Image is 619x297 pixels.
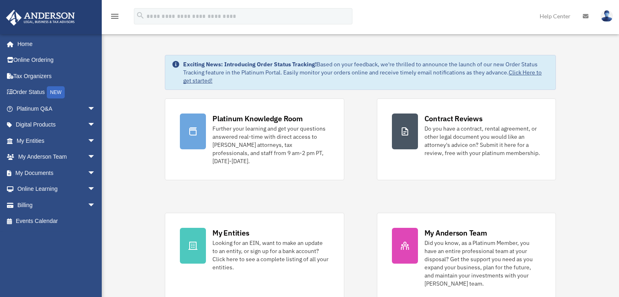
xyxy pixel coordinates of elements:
a: Online Learningarrow_drop_down [6,181,108,197]
a: Digital Productsarrow_drop_down [6,117,108,133]
a: menu [110,14,120,21]
a: Platinum Knowledge Room Further your learning and get your questions answered real-time with dire... [165,98,344,180]
a: Contract Reviews Do you have a contract, rental agreement, or other legal document you would like... [377,98,556,180]
span: arrow_drop_down [87,197,104,214]
a: My Documentsarrow_drop_down [6,165,108,181]
a: Click Here to get started! [183,69,542,84]
a: Tax Organizers [6,68,108,84]
span: arrow_drop_down [87,181,104,198]
div: Did you know, as a Platinum Member, you have an entire professional team at your disposal? Get th... [424,239,541,288]
div: NEW [47,86,65,98]
span: arrow_drop_down [87,149,104,166]
span: arrow_drop_down [87,117,104,133]
span: arrow_drop_down [87,165,104,181]
strong: Exciting News: Introducing Order Status Tracking! [183,61,317,68]
div: My Entities [212,228,249,238]
span: arrow_drop_down [87,133,104,149]
div: Looking for an EIN, want to make an update to an entity, or sign up for a bank account? Click her... [212,239,329,271]
a: Home [6,36,104,52]
img: User Pic [601,10,613,22]
div: Platinum Knowledge Room [212,114,303,124]
a: My Anderson Teamarrow_drop_down [6,149,108,165]
a: Online Ordering [6,52,108,68]
a: Billingarrow_drop_down [6,197,108,213]
div: Based on your feedback, we're thrilled to announce the launch of our new Order Status Tracking fe... [183,60,549,85]
a: My Entitiesarrow_drop_down [6,133,108,149]
a: Platinum Q&Aarrow_drop_down [6,100,108,117]
div: Further your learning and get your questions answered real-time with direct access to [PERSON_NAM... [212,124,329,165]
i: menu [110,11,120,21]
img: Anderson Advisors Platinum Portal [4,10,77,26]
a: Order StatusNEW [6,84,108,101]
div: Contract Reviews [424,114,483,124]
span: arrow_drop_down [87,100,104,117]
a: Events Calendar [6,213,108,229]
div: My Anderson Team [424,228,487,238]
div: Do you have a contract, rental agreement, or other legal document you would like an attorney's ad... [424,124,541,157]
i: search [136,11,145,20]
